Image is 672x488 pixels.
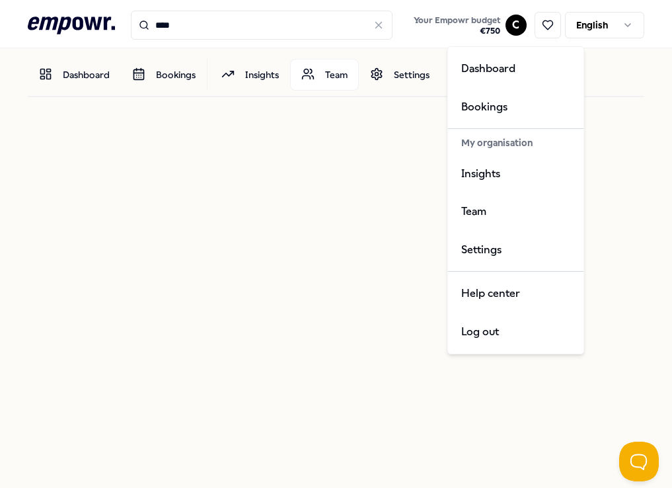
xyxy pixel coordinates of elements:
a: Insights [451,155,581,193]
span: € 750 [414,26,500,36]
iframe: Help Scout Beacon - Open [619,442,659,481]
a: Insights [210,59,290,91]
div: My organisation [451,132,581,154]
a: Help center [451,274,581,313]
span: Your Empowr budget [414,15,500,26]
a: Bookings [121,59,207,91]
input: Search for products, categories or subcategories [131,11,392,40]
a: Team [290,59,359,91]
a: Team [451,192,581,231]
a: Settings [451,231,581,269]
div: C [447,46,585,354]
a: Bookings [451,88,581,126]
a: Dashboard [28,59,121,91]
a: Settings [359,59,441,91]
div: Log out [451,313,581,351]
button: C [505,15,527,36]
a: Dashboard [451,50,581,88]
